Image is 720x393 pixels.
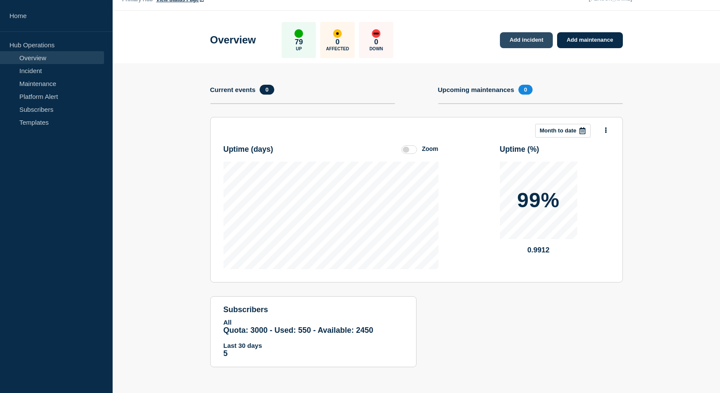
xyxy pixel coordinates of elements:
[372,29,380,38] div: down
[333,29,342,38] div: affected
[294,29,303,38] div: up
[224,319,403,326] p: All
[557,32,622,48] a: Add maintenance
[518,85,533,95] span: 0
[295,38,303,46] p: 79
[438,86,515,93] h4: Upcoming maintenances
[296,46,302,51] p: Up
[210,86,256,93] h4: Current events
[210,34,256,46] h1: Overview
[336,38,340,46] p: 0
[326,46,349,51] p: Affected
[500,32,553,48] a: Add incident
[374,38,378,46] p: 0
[540,127,576,134] p: Month to date
[535,124,591,138] button: Month to date
[369,46,383,51] p: Down
[517,190,560,211] p: 99%
[260,85,274,95] span: 0
[500,246,577,255] p: 0.9912
[224,342,403,349] p: Last 30 days
[500,145,539,154] h3: Uptime ( % )
[224,349,403,358] p: 5
[422,145,438,152] div: Zoom
[224,326,374,335] span: Quota: 3000 - Used: 550 - Available: 2450
[224,305,403,314] h4: subscribers
[224,145,273,154] h3: Uptime ( days )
